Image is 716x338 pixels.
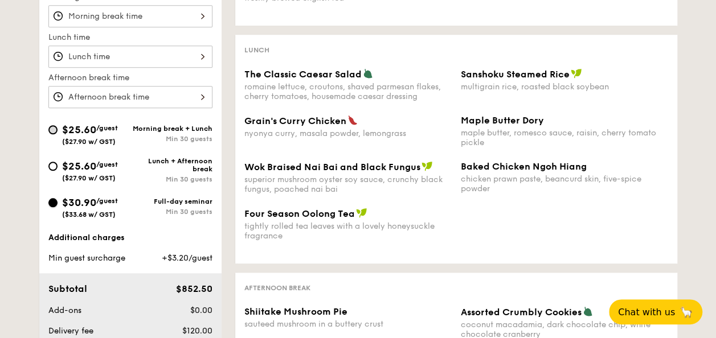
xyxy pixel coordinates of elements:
span: Wok Braised Nai Bai and Black Fungus [244,162,420,172]
div: chicken prawn paste, beancurd skin, five-spice powder [461,174,668,193]
span: $25.60 [62,123,96,136]
input: $30.90/guest($33.68 w/ GST)Full-day seminarMin 30 guests [48,198,58,207]
span: Afternoon break [244,284,310,292]
input: Afternoon break time [48,86,212,108]
div: Min 30 guests [130,135,212,143]
span: $0.00 [190,306,212,315]
span: Assorted Crumbly Cookies [461,307,582,318]
span: Maple Butter Dory [461,115,544,126]
input: Lunch time [48,46,212,68]
div: romaine lettuce, croutons, shaved parmesan flakes, cherry tomatoes, housemade caesar dressing [244,82,452,101]
span: +$3.20/guest [161,253,212,263]
img: icon-vegetarian.fe4039eb.svg [363,68,373,79]
span: Baked Chicken Ngoh Hiang [461,161,587,172]
span: /guest [96,160,118,168]
span: Lunch [244,46,269,54]
span: /guest [96,124,118,132]
label: Lunch time [48,32,212,43]
div: sauteed mushroom in a buttery crust [244,319,452,329]
div: Full-day seminar [130,197,212,205]
span: $120.00 [182,326,212,336]
img: icon-vegan.f8ff3823.svg [422,161,433,171]
label: Afternoon break time [48,72,212,84]
div: maple butter, romesco sauce, raisin, cherry tomato pickle [461,128,668,147]
span: Shiitake Mushroom Pie [244,306,347,317]
input: $25.60/guest($27.90 w/ GST)Lunch + Afternoon breakMin 30 guests [48,162,58,171]
span: 🦙 [680,306,693,319]
img: icon-spicy.37a8142b.svg [347,115,358,125]
div: Morning break + Lunch [130,125,212,133]
span: Subtotal [48,283,87,294]
div: nyonya curry, masala powder, lemongrass [244,129,452,138]
img: icon-vegan.f8ff3823.svg [356,208,367,218]
input: $25.60/guest($27.90 w/ GST)Morning break + LunchMin 30 guests [48,125,58,134]
span: Delivery fee [48,326,93,336]
div: Min 30 guests [130,208,212,216]
span: Grain's Curry Chicken [244,116,346,126]
span: $25.60 [62,160,96,172]
div: superior mushroom oyster soy sauce, crunchy black fungus, poached nai bai [244,175,452,194]
span: Sanshoku Steamed Rice [461,69,570,80]
span: Min guest surcharge [48,253,125,263]
span: Add-ons [48,306,81,315]
span: $852.50 [175,283,212,294]
img: icon-vegetarian.fe4039eb.svg [583,306,593,316]
div: tightly rolled tea leaves with a lovely honeysuckle fragrance [244,221,452,241]
span: ($27.90 w/ GST) [62,138,116,146]
button: Chat with us🦙 [609,299,702,324]
div: Lunch + Afternoon break [130,157,212,173]
span: $30.90 [62,196,96,209]
div: Min 30 guests [130,175,212,183]
span: /guest [96,197,118,205]
span: ($33.68 w/ GST) [62,211,116,219]
span: Four Season Oolong Tea [244,208,355,219]
input: Morning break time [48,5,212,27]
span: The Classic Caesar Salad [244,69,362,80]
span: Chat with us [618,307,675,318]
span: ($27.90 w/ GST) [62,174,116,182]
img: icon-vegan.f8ff3823.svg [571,68,582,79]
div: Additional charges [48,232,212,244]
div: multigrain rice, roasted black soybean [461,82,668,92]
